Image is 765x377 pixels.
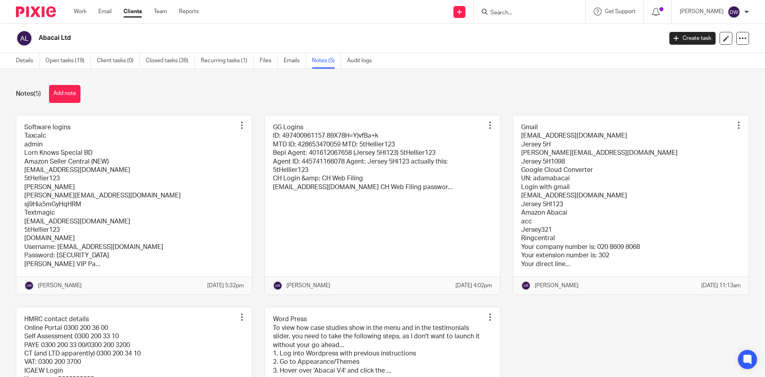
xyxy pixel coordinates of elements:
p: [PERSON_NAME] [680,8,724,16]
input: Search [490,10,561,17]
a: Files [260,53,278,69]
button: Add note [49,85,80,103]
a: Email [98,8,112,16]
a: Clients [124,8,142,16]
p: [DATE] 5:32pm [207,282,244,290]
a: Notes (5) [312,53,341,69]
span: (5) [33,91,41,97]
a: Work [74,8,86,16]
a: Closed tasks (36) [146,53,195,69]
p: [PERSON_NAME] [38,282,82,290]
img: svg%3E [728,6,740,18]
img: svg%3E [521,281,531,290]
h1: Notes [16,90,41,98]
h2: Abacai Ltd [39,34,534,42]
a: Open tasks (19) [45,53,91,69]
a: Team [154,8,167,16]
a: Reports [179,8,199,16]
p: [DATE] 4:02pm [455,282,492,290]
a: Emails [284,53,306,69]
a: Create task [669,32,716,45]
img: svg%3E [24,281,34,290]
p: [PERSON_NAME] [286,282,330,290]
a: Details [16,53,39,69]
a: Audit logs [347,53,378,69]
p: [PERSON_NAME] [535,282,579,290]
span: Get Support [605,9,636,14]
p: [DATE] 11:13am [701,282,741,290]
a: Recurring tasks (1) [201,53,254,69]
img: svg%3E [273,281,282,290]
img: svg%3E [16,30,33,47]
img: Pixie [16,6,56,17]
a: Client tasks (0) [97,53,140,69]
